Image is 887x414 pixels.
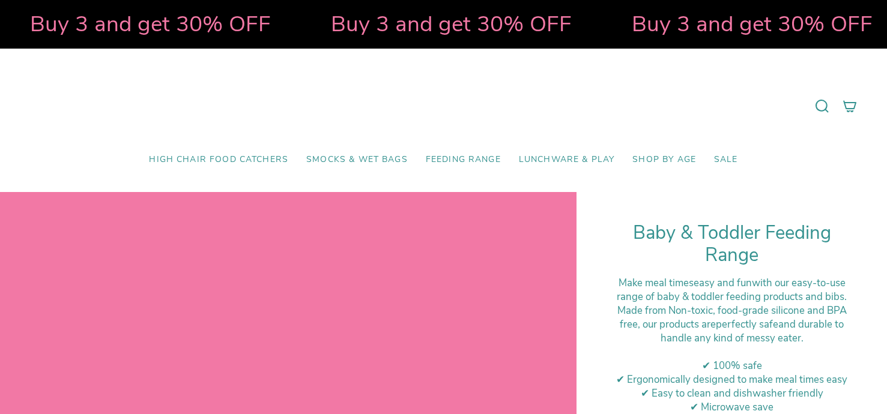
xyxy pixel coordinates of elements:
span: SALE [714,155,738,165]
span: ade from Non-toxic, food-grade silicone and BPA free, our products are and durable to handle any ... [620,304,847,345]
a: SALE [705,146,747,174]
strong: Buy 3 and get 30% OFF [328,9,569,39]
h1: Baby & Toddler Feeding Range [607,222,857,267]
a: Shop by Age [623,146,705,174]
strong: perfectly safe [716,317,778,331]
span: Feeding Range [426,155,501,165]
div: ✔ 100% safe [607,359,857,373]
strong: Buy 3 and get 30% OFF [629,9,870,39]
a: Lunchware & Play [510,146,623,174]
a: High Chair Food Catchers [140,146,297,174]
div: ✔ Easy to clean and dishwasher friendly [607,386,857,400]
div: Make meal times with our easy-to-use range of baby & toddler feeding products and bibs. [607,276,857,304]
span: ✔ Microwave save [690,400,773,414]
span: High Chair Food Catchers [149,155,288,165]
a: Feeding Range [417,146,510,174]
span: Shop by Age [632,155,696,165]
span: Lunchware & Play [519,155,614,165]
div: M [607,304,857,345]
div: ✔ Ergonomically designed to make meal times easy [607,373,857,386]
a: Mumma’s Little Helpers [340,67,547,146]
strong: easy and fun [694,276,752,290]
span: Smocks & Wet Bags [306,155,408,165]
strong: Buy 3 and get 30% OFF [28,9,268,39]
a: Smocks & Wet Bags [297,146,417,174]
